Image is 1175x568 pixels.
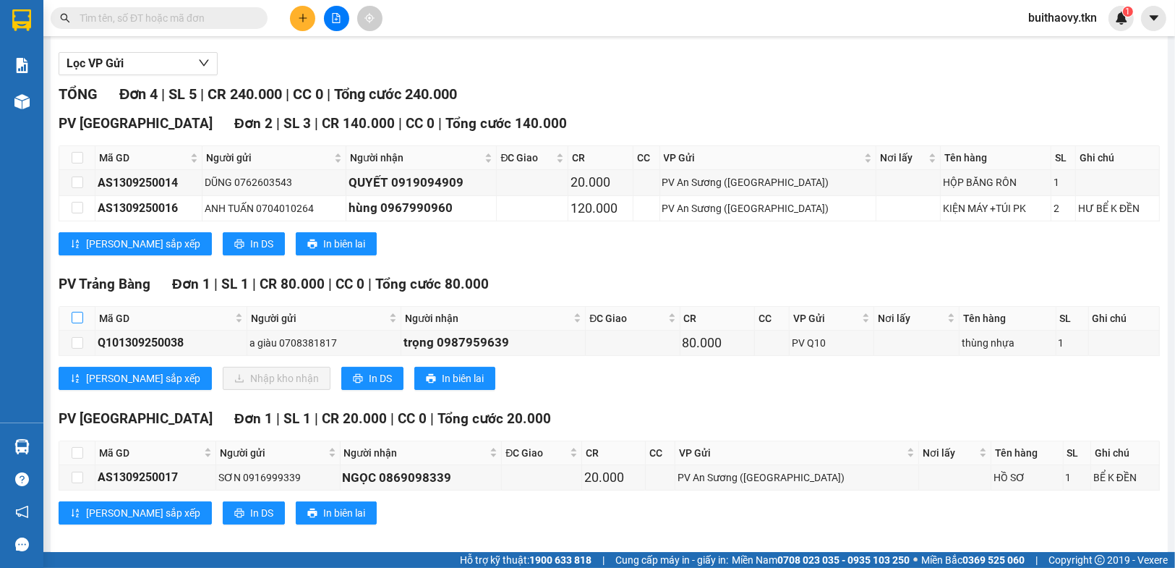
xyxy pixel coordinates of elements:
[1064,441,1091,465] th: SL
[220,445,325,461] span: Người gửi
[322,410,387,427] span: CR 20.000
[430,410,434,427] span: |
[364,13,375,23] span: aim
[205,174,343,190] div: DŨNG 0762603543
[368,276,372,292] span: |
[437,410,551,427] span: Tổng cước 20.000
[296,501,377,525] button: printerIn biên lai
[12,9,31,31] img: logo-vxr
[505,445,567,461] span: ĐC Giao
[398,410,427,427] span: CC 0
[529,554,591,566] strong: 1900 633 818
[99,150,187,166] span: Mã GD
[223,232,285,255] button: printerIn DS
[1054,200,1073,216] div: 2
[307,508,317,520] span: printer
[943,174,1048,190] div: HỘP BĂNG RÔN
[343,468,500,488] div: NGỌC 0869098339
[633,146,659,170] th: CC
[1056,307,1089,331] th: SL
[568,146,633,170] th: CR
[98,199,200,217] div: AS1309250016
[59,367,212,390] button: sort-ascending[PERSON_NAME] sắp xếp
[168,85,197,103] span: SL 5
[286,85,289,103] span: |
[1078,200,1157,216] div: HƯ BỂ K ĐỀN
[678,470,916,486] div: PV An Sương ([GEOGRAPHIC_DATA])
[460,552,591,568] span: Hỗ trợ kỹ thuật:
[276,115,280,132] span: |
[234,239,244,250] span: printer
[283,115,311,132] span: SL 3
[960,307,1056,331] th: Tên hàng
[1091,441,1160,465] th: Ghi chú
[353,373,363,385] span: printer
[59,52,218,75] button: Lọc VP Gửi
[646,441,675,465] th: CC
[336,276,364,292] span: CC 0
[119,85,158,103] span: Đơn 4
[331,13,341,23] span: file-add
[15,505,29,519] span: notification
[250,505,273,521] span: In DS
[223,501,285,525] button: printerIn DS
[426,373,436,385] span: printer
[755,307,790,331] th: CC
[15,472,29,486] span: question-circle
[70,373,80,385] span: sort-ascending
[161,85,165,103] span: |
[223,367,330,390] button: downloadNhập kho nhận
[251,310,386,326] span: Người gửi
[324,6,349,31] button: file-add
[234,410,273,427] span: Đơn 1
[1035,552,1038,568] span: |
[584,467,643,488] div: 20.000
[80,10,250,26] input: Tìm tên, số ĐT hoặc mã đơn
[1089,307,1160,331] th: Ghi chú
[680,307,755,331] th: CR
[327,85,330,103] span: |
[1059,335,1086,351] div: 1
[921,552,1025,568] span: Miền Bắc
[923,445,977,461] span: Nơi lấy
[442,370,484,386] span: In biên lai
[660,170,876,195] td: PV An Sương (Hàng Hóa)
[398,115,402,132] span: |
[315,410,318,427] span: |
[375,276,489,292] span: Tổng cước 80.000
[777,554,910,566] strong: 0708 023 035 - 0935 103 250
[60,13,70,23] span: search
[14,439,30,454] img: warehouse-icon
[571,172,631,192] div: 20.000
[322,115,395,132] span: CR 140.000
[615,552,728,568] span: Cung cấp máy in - giấy in:
[790,331,874,356] td: PV Q10
[250,236,273,252] span: In DS
[86,505,200,521] span: [PERSON_NAME] sắp xếp
[1125,7,1130,17] span: 1
[1093,470,1157,486] div: BỂ K ĐỀN
[249,335,398,351] div: a giàu 0708381817
[59,501,212,525] button: sort-ascending[PERSON_NAME] sắp xếp
[95,331,247,356] td: Q101309250038
[95,170,202,195] td: AS1309250014
[86,236,200,252] span: [PERSON_NAME] sắp xếp
[276,410,280,427] span: |
[1148,12,1161,25] span: caret-down
[99,445,201,461] span: Mã GD
[445,115,567,132] span: Tổng cước 140.000
[252,276,256,292] span: |
[293,85,323,103] span: CC 0
[500,150,552,166] span: ĐC Giao
[414,367,495,390] button: printerIn biên lai
[15,538,29,551] span: message
[962,554,1025,566] strong: 0369 525 060
[95,465,216,491] td: AS1309250017
[571,198,631,219] div: 120.000
[315,115,318,132] span: |
[298,13,308,23] span: plus
[406,115,435,132] span: CC 0
[59,276,150,292] span: PV Trảng Bàng
[390,410,394,427] span: |
[99,310,232,326] span: Mã GD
